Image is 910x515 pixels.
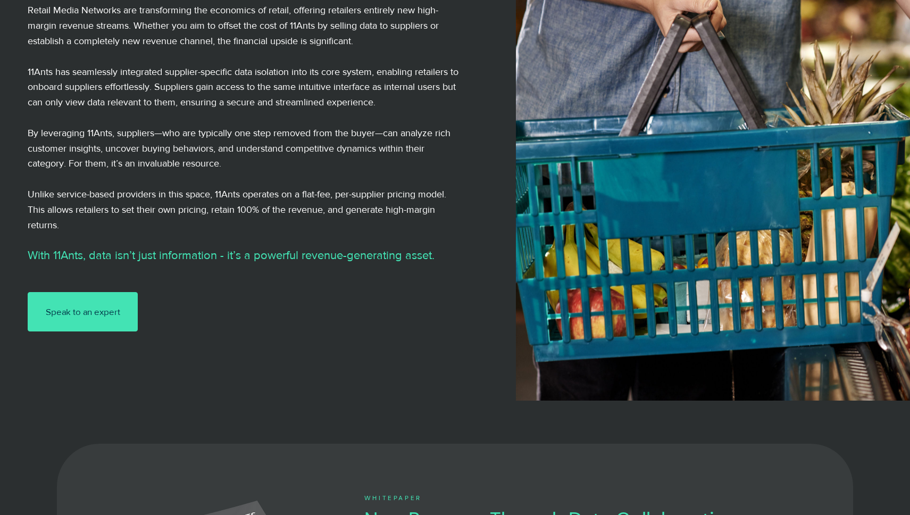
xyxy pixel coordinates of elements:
[28,249,435,261] span: With 11Ants, data isn’t just information - it’s a powerful revenue-generating asset.
[364,494,754,502] h3: WHITEPAPER
[46,305,120,318] span: Speak to an expert
[28,128,450,169] span: By leveraging 11Ants, suppliers—who are typically one step removed from the buyer—can analyze ric...
[28,67,458,108] span: 11Ants has seamlessly integrated supplier-specific data isolation into its core system, enabling ...
[28,5,439,46] span: Retail Media Networks are transforming the economics of retail, offering retailers entirely new h...
[28,189,446,230] span: Unlike service-based providers in this space, 11Ants operates on a flat-fee, per-supplier pricing...
[28,292,138,331] a: Speak to an expert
